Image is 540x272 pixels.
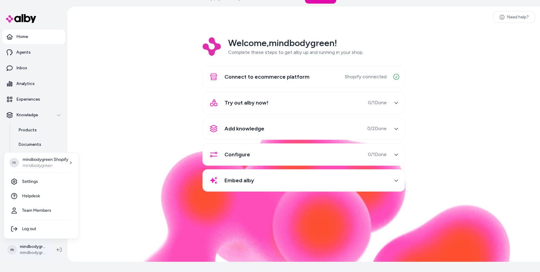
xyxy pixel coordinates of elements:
p: mindbodygreen Shopify [23,157,68,163]
span: Helpdesk [22,193,40,199]
span: m [9,158,19,167]
div: Log out [6,222,76,236]
a: Team Members [6,203,76,218]
p: mindbodygreen [23,163,68,169]
a: Settings [6,174,76,189]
